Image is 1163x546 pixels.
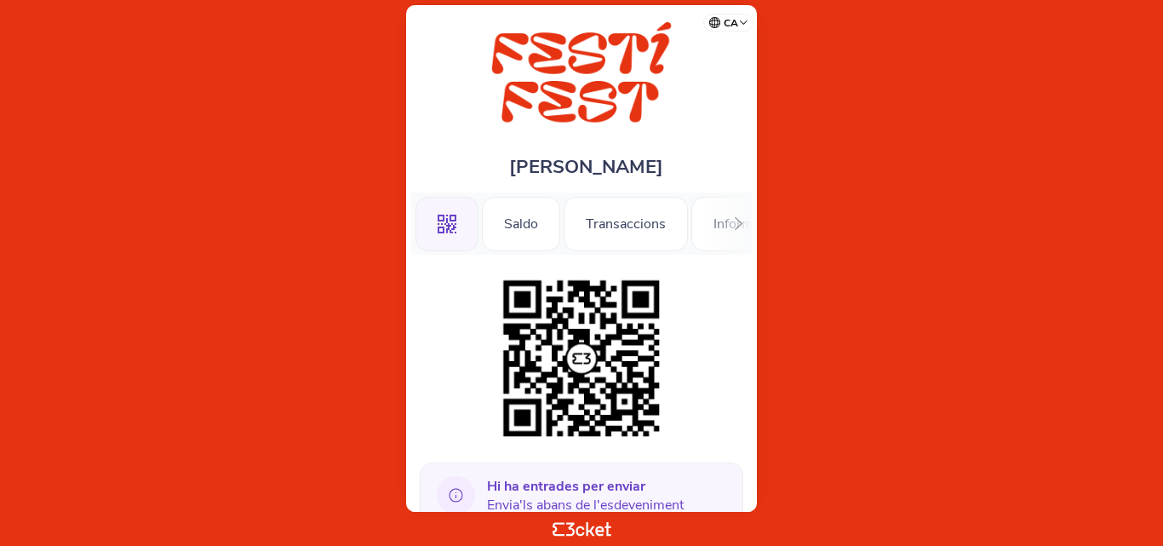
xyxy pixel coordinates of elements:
[495,272,668,445] img: 3340cf607ff64171a08f08ab71f7f4ca.png
[564,213,688,232] a: Transaccions
[487,477,645,496] b: Hi ha entrades per enviar
[509,154,663,180] span: [PERSON_NAME]
[443,22,720,129] img: FESTÍ FEST
[564,197,688,251] div: Transaccions
[691,197,800,251] div: Informació
[487,477,684,514] span: Envia'ls abans de l'esdeveniment
[691,213,800,232] a: Informació
[482,213,560,232] a: Saldo
[482,197,560,251] div: Saldo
